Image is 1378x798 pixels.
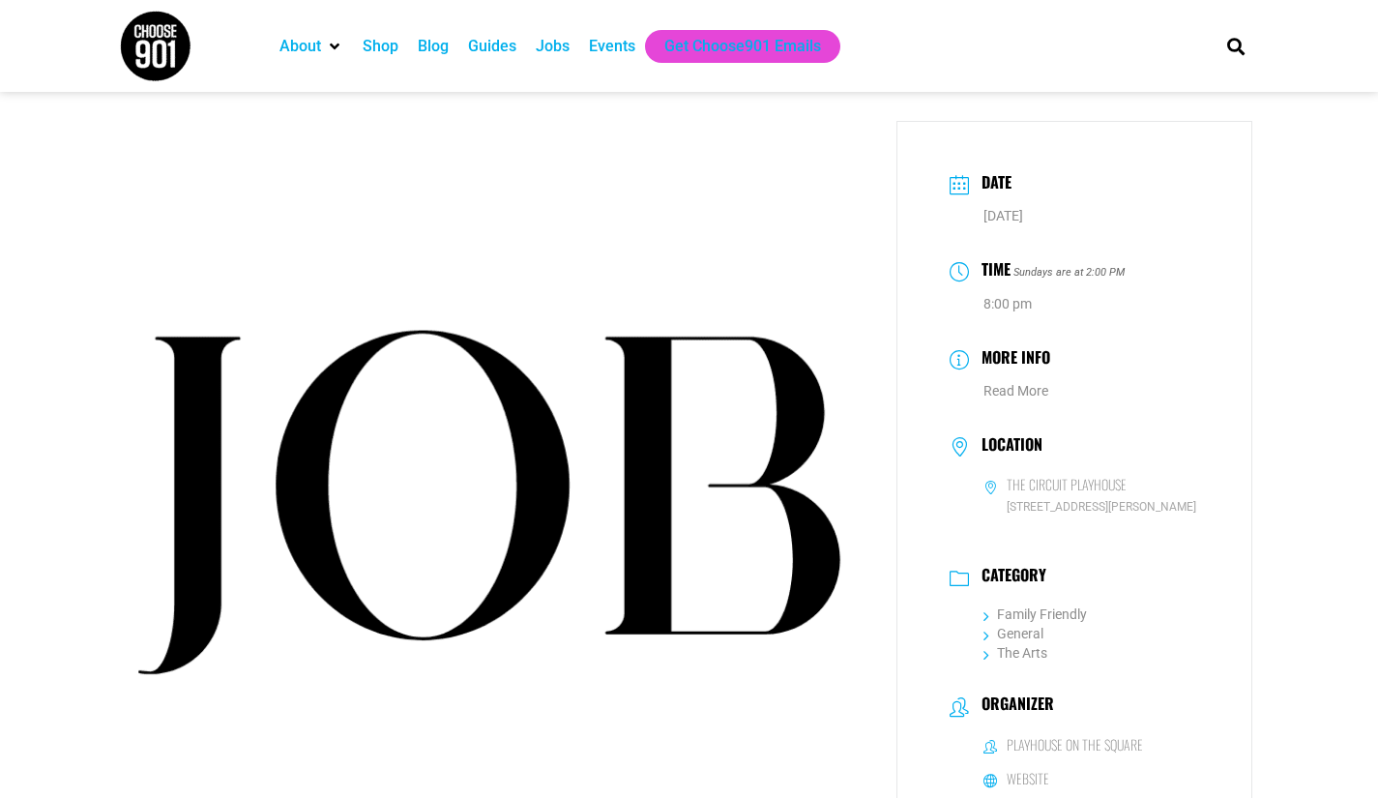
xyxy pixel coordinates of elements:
h3: Organizer [972,695,1054,718]
h3: Time [972,257,1011,285]
h3: Location [972,435,1042,458]
div: About [270,30,353,63]
h3: More Info [972,345,1050,373]
a: Shop [363,35,398,58]
h3: Date [972,170,1012,198]
a: Events [589,35,635,58]
h6: Website [1007,770,1049,787]
span: [DATE] [983,208,1023,223]
a: About [279,35,321,58]
nav: Main nav [270,30,1194,63]
a: Get Choose901 Emails [664,35,821,58]
span: [STREET_ADDRESS][PERSON_NAME] [983,498,1200,517]
a: Family Friendly [983,606,1087,622]
a: Blog [418,35,449,58]
abbr: 8:00 pm [983,296,1032,311]
a: General [983,626,1043,641]
a: The Arts [983,645,1047,661]
a: Jobs [536,35,570,58]
h6: Playhouse on the Square [1007,736,1143,754]
i: Sundays are at 2:00 PM [1013,266,1125,279]
a: Guides [468,35,516,58]
a: Read More [983,383,1048,399]
h6: The Circuit Playhouse [1007,476,1127,493]
div: Search [1219,30,1251,62]
h3: Category [972,566,1046,589]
